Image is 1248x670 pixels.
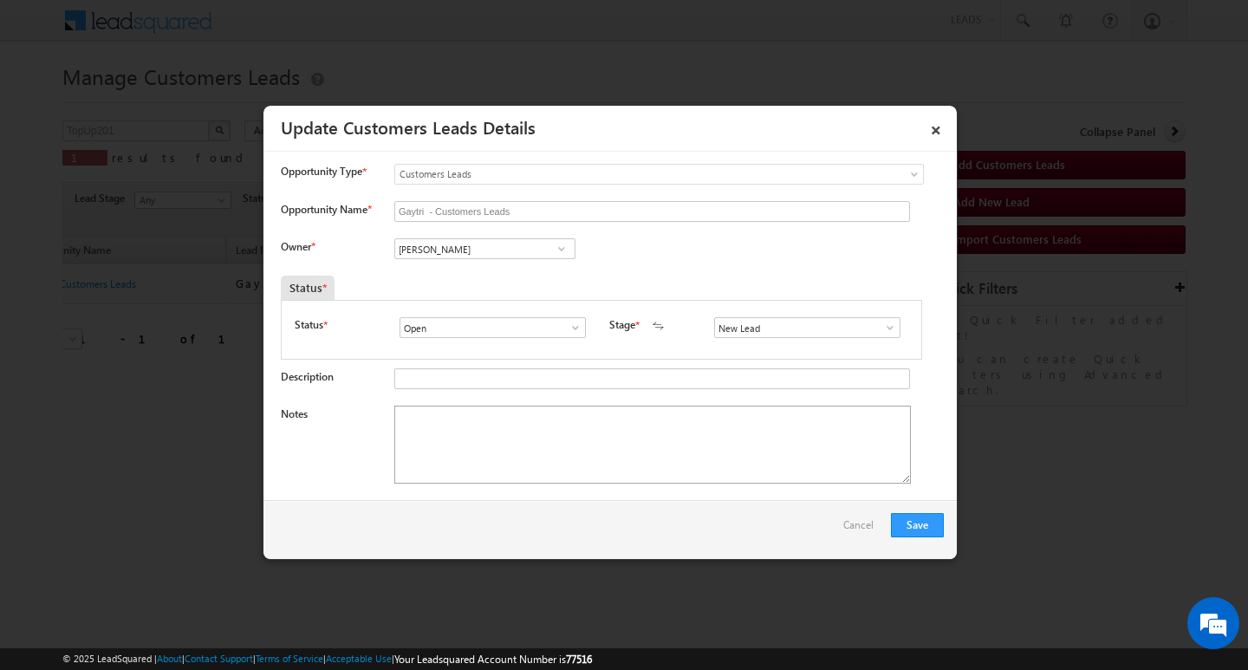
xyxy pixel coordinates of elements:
label: Opportunity Name [281,203,371,216]
a: Show All Items [550,240,572,257]
span: Your Leadsquared Account Number is [394,653,592,666]
input: Type to Search [394,238,575,259]
div: Minimize live chat window [284,9,326,50]
span: 77516 [566,653,592,666]
label: Notes [281,407,308,420]
a: Show All Items [874,319,896,336]
a: Show All Items [560,319,582,336]
a: Acceptable Use [326,653,392,664]
label: Stage [609,317,635,333]
a: Customers Leads [394,164,924,185]
span: Customers Leads [395,166,853,182]
label: Description [281,370,334,383]
a: × [921,112,951,142]
div: Chat with us now [90,91,291,114]
label: Owner [281,240,315,253]
input: Type to Search [400,317,586,338]
span: Opportunity Type [281,164,362,179]
div: Status [281,276,335,300]
a: Contact Support [185,653,253,664]
label: Status [295,317,323,333]
a: Cancel [843,513,882,546]
img: d_60004797649_company_0_60004797649 [29,91,73,114]
textarea: Type your message and hit 'Enter' [23,160,316,519]
a: About [157,653,182,664]
input: Type to Search [714,317,900,338]
a: Update Customers Leads Details [281,114,536,139]
button: Save [891,513,944,537]
em: Start Chat [236,534,315,557]
a: Terms of Service [256,653,323,664]
span: © 2025 LeadSquared | | | | | [62,651,592,667]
